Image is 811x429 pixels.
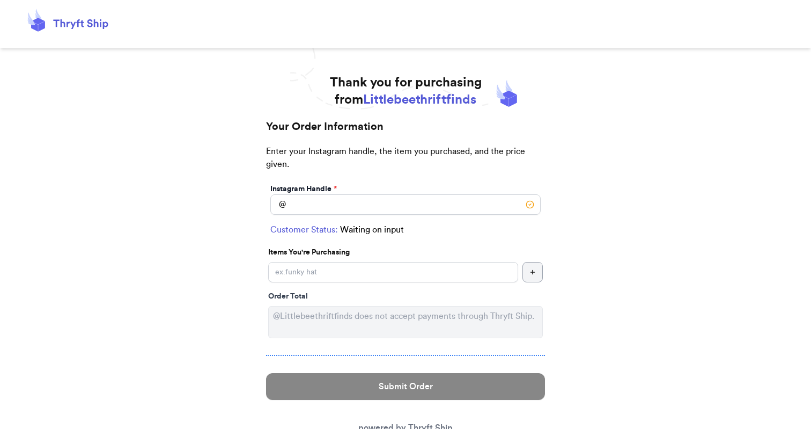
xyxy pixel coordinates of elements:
button: Submit Order [266,373,545,400]
p: Items You're Purchasing [268,247,543,258]
span: Waiting on input [340,223,404,236]
div: @ [270,194,286,215]
span: Littlebeethriftfinds [363,93,476,106]
input: ex.funky hat [268,262,518,282]
div: Order Total [268,291,543,302]
h1: Thank you for purchasing from [330,74,482,108]
span: Customer Status: [270,223,338,236]
label: Instagram Handle [270,184,337,194]
h2: Your Order Information [266,119,545,145]
p: Enter your Instagram handle, the item you purchased, and the price given. [266,145,545,181]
